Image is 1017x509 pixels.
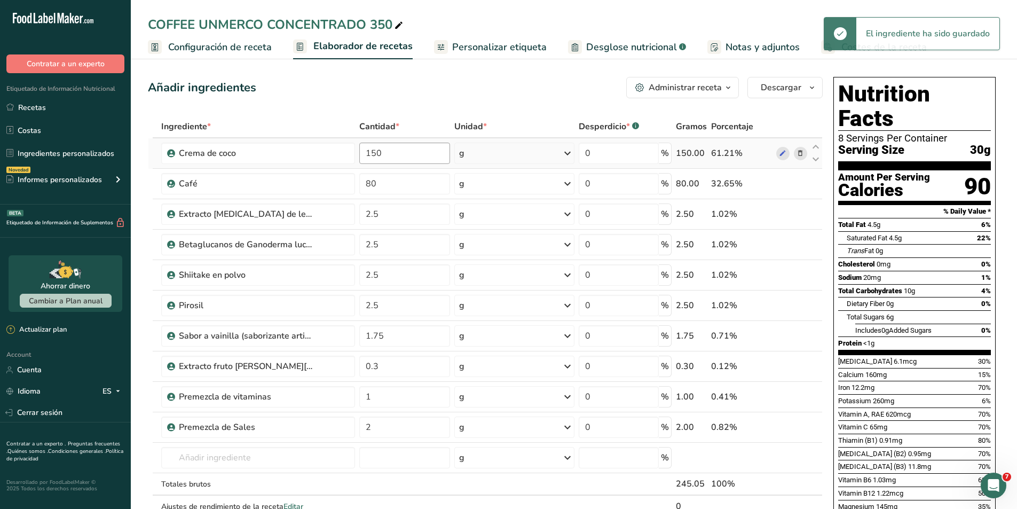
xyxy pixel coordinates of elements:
div: Shiitake en polvo [179,269,312,281]
div: g [459,390,464,403]
div: 32.65% [711,177,772,190]
div: Extracto fruto [PERSON_NAME][DEMOGRAPHIC_DATA] [179,360,312,373]
a: Condiciones generales . [48,448,106,455]
div: g [459,360,464,373]
span: Total Carbohydrates [838,287,902,295]
span: [MEDICAL_DATA] [838,357,892,365]
div: Ahorrar dinero [41,280,90,292]
span: Includes Added Sugars [855,326,932,334]
a: Política de privacidad [6,448,123,463]
div: Añadir ingredientes [148,79,256,97]
span: Vitamin B12 [838,489,875,497]
iframe: Intercom live chat [981,473,1006,498]
span: Dietary Fiber [847,300,885,308]
span: 1.03mg [873,476,896,484]
div: 0.82% [711,421,772,434]
div: 80.00 [676,177,707,190]
span: Vitamin C [838,423,868,431]
span: Notas y adjuntos [726,40,800,54]
span: Elaborador de recetas [313,39,413,53]
div: 90 [964,173,991,201]
span: Sodium [838,273,862,281]
span: 4.5g [868,221,880,229]
span: 30% [978,357,991,365]
a: Idioma [6,382,41,401]
span: 70% [978,463,991,471]
span: Thiamin (B1) [838,436,878,444]
span: Total Sugars [847,313,885,321]
div: Café [179,177,312,190]
span: 4.5g [889,234,902,242]
span: 7 [1003,473,1011,481]
span: 0g [876,247,883,255]
div: g [459,147,464,160]
div: g [459,269,464,281]
span: Cholesterol [838,260,875,268]
div: Novedad [6,167,30,173]
div: 2.50 [676,269,707,281]
span: Saturated Fat [847,234,887,242]
div: 0.30 [676,360,707,373]
span: Serving Size [838,144,904,157]
span: 0g [886,300,894,308]
div: 100% [711,477,772,490]
span: Protein [838,339,862,347]
div: 245.05 [676,477,707,490]
div: BETA [7,210,23,216]
div: 1.02% [711,269,772,281]
span: Iron [838,383,850,391]
div: 150.00 [676,147,707,160]
div: 8 Servings Per Container [838,133,991,144]
span: 6% [981,221,991,229]
div: Actualizar plan [6,325,67,335]
div: 2.50 [676,238,707,251]
span: Personalizar etiqueta [452,40,547,54]
div: Totales brutos [161,479,355,490]
span: Cambiar a Plan anual [29,296,103,306]
span: 22% [977,234,991,242]
span: 1.22mcg [877,489,903,497]
button: Cambiar a Plan anual [20,294,112,308]
div: g [459,330,464,342]
span: 260mg [873,397,894,405]
span: 60% [978,476,991,484]
div: 2.50 [676,299,707,312]
div: Amount Per Serving [838,173,930,183]
div: 2.00 [676,421,707,434]
div: 1.02% [711,299,772,312]
span: 50% [978,489,991,497]
span: Desglose nutricional [586,40,677,54]
span: <1g [863,339,874,347]
div: 2.50 [676,208,707,221]
span: 6.1mcg [894,357,917,365]
span: Total Fat [838,221,866,229]
div: g [459,421,464,434]
input: Añadir ingrediente [161,447,355,468]
span: 1% [981,273,991,281]
div: Sabor a vainilla (saborizante artificial) [179,330,312,342]
div: g [459,238,464,251]
span: [MEDICAL_DATA] (B3) [838,463,906,471]
div: 1.75 [676,330,707,342]
div: g [459,299,464,312]
a: Elaborador de recetas [293,34,413,60]
span: Configuración de receta [168,40,272,54]
div: 1.02% [711,208,772,221]
section: % Daily Value * [838,205,991,218]
span: Unidad [454,120,487,133]
a: Preguntas frecuentes . [6,440,120,455]
span: Porcentaje [711,120,753,133]
a: Costes de la receta [821,35,927,59]
span: Descargar [761,81,801,94]
div: ES [103,385,124,398]
span: Potassium [838,397,871,405]
div: Premezcla de vitaminas [179,390,312,403]
span: 70% [978,410,991,418]
span: 0g [881,326,889,334]
span: 0.95mg [908,450,931,458]
div: Administrar receta [649,81,722,94]
div: Crema de coco [179,147,312,160]
div: g [459,451,464,464]
div: 1.02% [711,238,772,251]
span: 11.8mg [908,463,931,471]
